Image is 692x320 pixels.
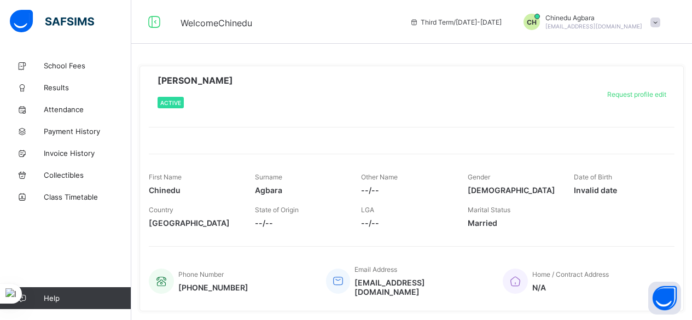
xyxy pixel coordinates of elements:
[545,23,642,30] span: [EMAIL_ADDRESS][DOMAIN_NAME]
[255,206,299,214] span: State of Origin
[178,270,224,278] span: Phone Number
[44,149,131,158] span: Invoice History
[255,173,282,181] span: Surname
[44,83,131,92] span: Results
[361,206,374,214] span: LGA
[607,90,666,98] span: Request profile edit
[149,218,239,228] span: [GEOGRAPHIC_DATA]
[361,218,451,228] span: --/--
[574,185,664,195] span: Invalid date
[532,283,609,292] span: N/A
[255,185,345,195] span: Agbara
[527,18,537,26] span: CH
[648,282,681,315] button: Open asap
[149,173,182,181] span: First Name
[44,61,131,70] span: School Fees
[468,185,557,195] span: [DEMOGRAPHIC_DATA]
[513,14,666,30] div: ChineduAgbara
[468,206,510,214] span: Marital Status
[44,193,131,201] span: Class Timetable
[574,173,612,181] span: Date of Birth
[178,283,248,292] span: [PHONE_NUMBER]
[361,185,451,195] span: --/--
[149,206,173,214] span: Country
[354,265,397,274] span: Email Address
[149,185,239,195] span: Chinedu
[354,278,486,296] span: [EMAIL_ADDRESS][DOMAIN_NAME]
[468,173,490,181] span: Gender
[255,218,345,228] span: --/--
[532,270,609,278] span: Home / Contract Address
[160,100,181,106] span: Active
[468,218,557,228] span: Married
[10,10,94,33] img: safsims
[361,173,398,181] span: Other Name
[44,105,131,114] span: Attendance
[158,75,233,86] span: [PERSON_NAME]
[181,18,252,28] span: Welcome Chinedu
[44,171,131,179] span: Collectibles
[44,127,131,136] span: Payment History
[410,18,502,26] span: session/term information
[545,14,642,22] span: Chinedu Agbara
[44,294,131,302] span: Help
